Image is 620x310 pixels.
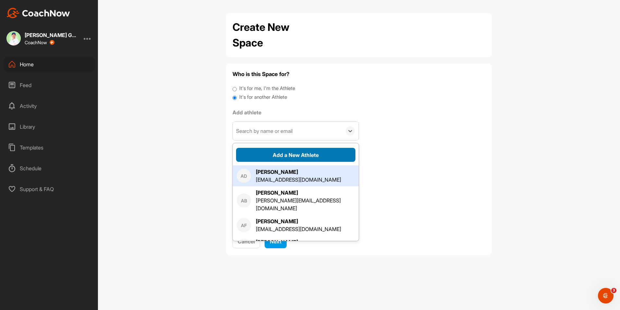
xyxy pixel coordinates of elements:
div: AF [237,218,251,232]
div: [PERSON_NAME] [256,168,341,176]
div: [EMAIL_ADDRESS][DOMAIN_NAME] [256,225,341,233]
span: Cancel [238,238,255,245]
div: Activity [4,98,95,114]
div: Templates [4,139,95,156]
div: [PERSON_NAME] [256,217,341,225]
label: Add athlete [232,109,359,116]
div: [PERSON_NAME] [256,238,341,246]
div: [PERSON_NAME] Golf [25,32,77,38]
div: Library [4,119,95,135]
img: square_a4120018e3a3d6688c6919095981194a.jpg [6,31,21,45]
div: Schedule [4,160,95,176]
div: Search by name or email [236,127,292,135]
div: Support & FAQ [4,181,95,197]
div: AG [237,239,251,253]
button: Next [265,234,287,248]
span: 3 [611,288,616,293]
div: Home [4,56,95,72]
button: Cancel [232,234,260,248]
div: AD [237,169,251,183]
div: AB [237,193,251,208]
div: CoachNow [25,40,54,45]
label: It's for me, I'm the Athlete [239,85,295,92]
iframe: Intercom live chat [598,288,614,304]
button: Add a New Athlete [236,148,355,162]
label: It's for another Athlete [239,94,287,101]
div: Feed [4,77,95,93]
h4: Who is this Space for? [232,70,485,78]
span: Next [270,238,281,245]
h2: Create New Space [232,19,320,51]
img: CoachNow [6,8,70,18]
div: [EMAIL_ADDRESS][DOMAIN_NAME] [256,176,341,184]
div: [PERSON_NAME][EMAIL_ADDRESS][DOMAIN_NAME] [256,197,355,212]
div: [PERSON_NAME] [256,189,355,197]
